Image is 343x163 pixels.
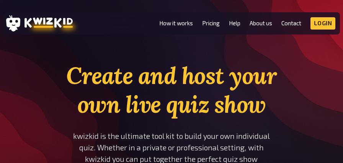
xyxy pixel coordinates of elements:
[202,20,220,26] a: Pricing
[229,20,240,26] a: Help
[310,17,336,30] a: Login
[250,20,272,26] a: About us
[159,20,193,26] a: How it works
[64,61,279,119] h1: Create and host your own live quiz show
[281,20,301,26] a: Contact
